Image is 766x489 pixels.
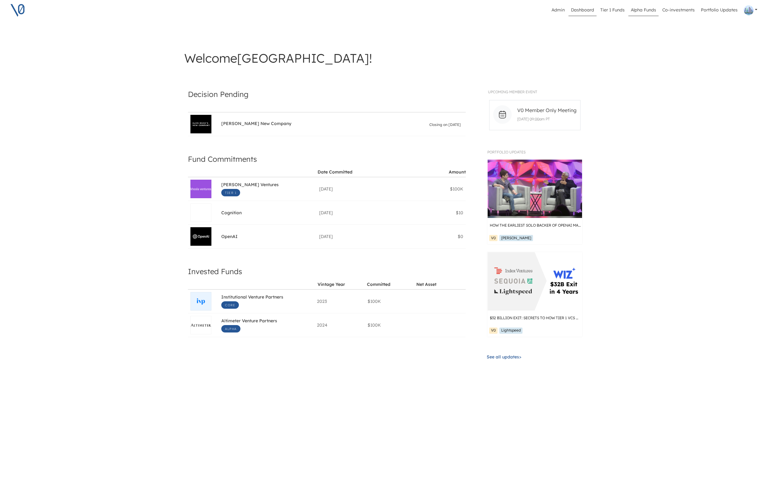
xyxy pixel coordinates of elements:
[368,322,413,328] div: $100K
[221,121,291,128] span: [PERSON_NAME] New Company
[319,210,412,216] div: [DATE]
[598,4,627,16] a: Tier 1 Funds
[568,4,597,16] a: Dashboard
[319,186,412,192] div: [DATE]
[221,189,240,196] span: Tier 1
[188,88,466,101] h4: Decision Pending
[416,282,436,287] div: Net Asset
[317,322,362,328] div: 2024
[628,4,659,16] a: Alpha Funds
[517,107,577,114] span: V0 Member Only Meeting
[484,354,521,360] a: See all updates>
[221,210,242,217] span: Cognition
[417,186,463,192] div: $100K
[487,150,582,154] h1: Portfolio Updates
[188,265,466,278] h4: Invested Funds
[221,182,279,189] span: [PERSON_NAME] Ventures
[188,153,466,165] h4: Fund Commitments
[318,282,345,287] div: Vintage Year
[744,5,754,15] img: Profile
[429,122,461,128] span: Closing on [DATE]
[221,325,240,332] span: Alpha
[318,169,352,175] div: Date Committed
[515,116,578,122] p: [DATE] 09:00am PT
[449,169,466,175] div: Amount
[660,4,697,16] a: Co-investments
[488,90,537,94] span: UPCOMING MEMBER EVENT
[417,233,463,240] div: $0
[367,282,390,287] div: Committed
[417,210,463,216] div: $10
[549,4,567,16] a: Admin
[221,294,283,301] span: Institutional Venture Partners
[317,298,362,304] div: 2023
[221,301,239,309] span: Core
[698,4,740,16] a: Portfolio Updates
[191,122,211,127] img: Elon Musk's New Company
[221,234,238,241] span: OpenAI
[10,2,25,18] img: V0 logo
[319,233,412,240] div: [DATE]
[368,298,413,304] div: $100K
[221,318,277,325] span: Altimeter Venture Partners
[184,51,582,65] h3: Welcome [GEOGRAPHIC_DATA] !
